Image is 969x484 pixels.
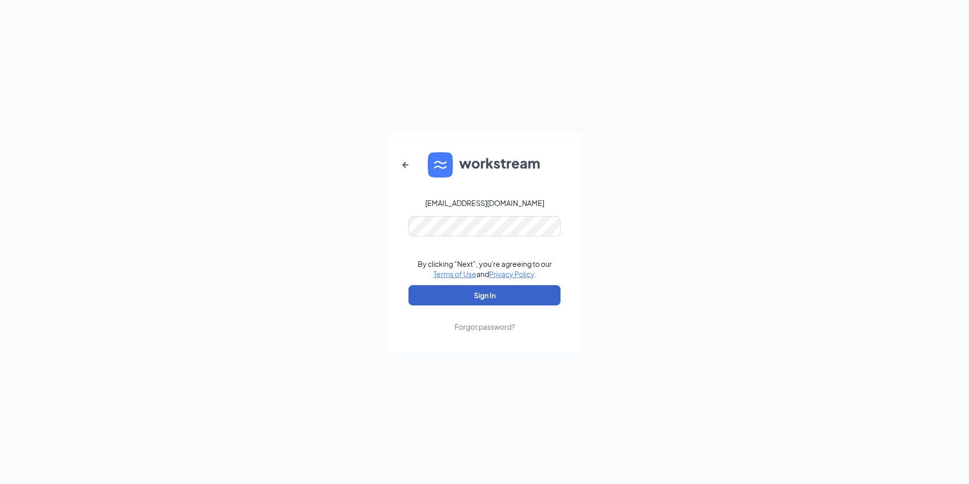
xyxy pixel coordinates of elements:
[455,305,515,332] a: Forgot password?
[489,269,534,279] a: Privacy Policy
[399,159,412,171] svg: ArrowLeftNew
[433,269,476,279] a: Terms of Use
[393,153,418,177] button: ArrowLeftNew
[408,285,561,305] button: Sign In
[425,198,544,208] div: [EMAIL_ADDRESS][DOMAIN_NAME]
[455,322,515,332] div: Forgot password?
[428,152,541,178] img: WS logo and Workstream text
[418,259,552,279] div: By clicking "Next", you're agreeing to our and .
